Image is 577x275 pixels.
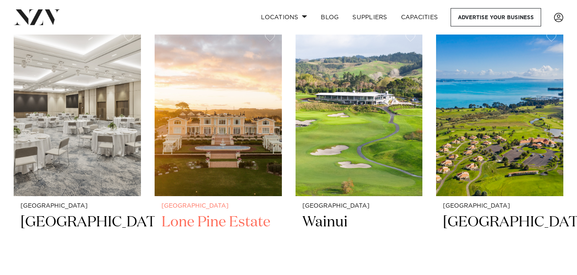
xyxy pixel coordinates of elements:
small: [GEOGRAPHIC_DATA] [443,203,556,209]
small: [GEOGRAPHIC_DATA] [21,203,134,209]
a: Capacities [394,8,445,26]
a: BLOG [314,8,346,26]
small: [GEOGRAPHIC_DATA] [302,203,416,209]
a: Advertise your business [451,8,541,26]
img: nzv-logo.png [14,9,60,25]
h2: [GEOGRAPHIC_DATA] [443,213,556,270]
a: Locations [254,8,314,26]
small: [GEOGRAPHIC_DATA] [161,203,275,209]
a: SUPPLIERS [346,8,394,26]
h2: [GEOGRAPHIC_DATA] [21,213,134,270]
h2: Wainui [302,213,416,270]
h2: Lone Pine Estate [161,213,275,270]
